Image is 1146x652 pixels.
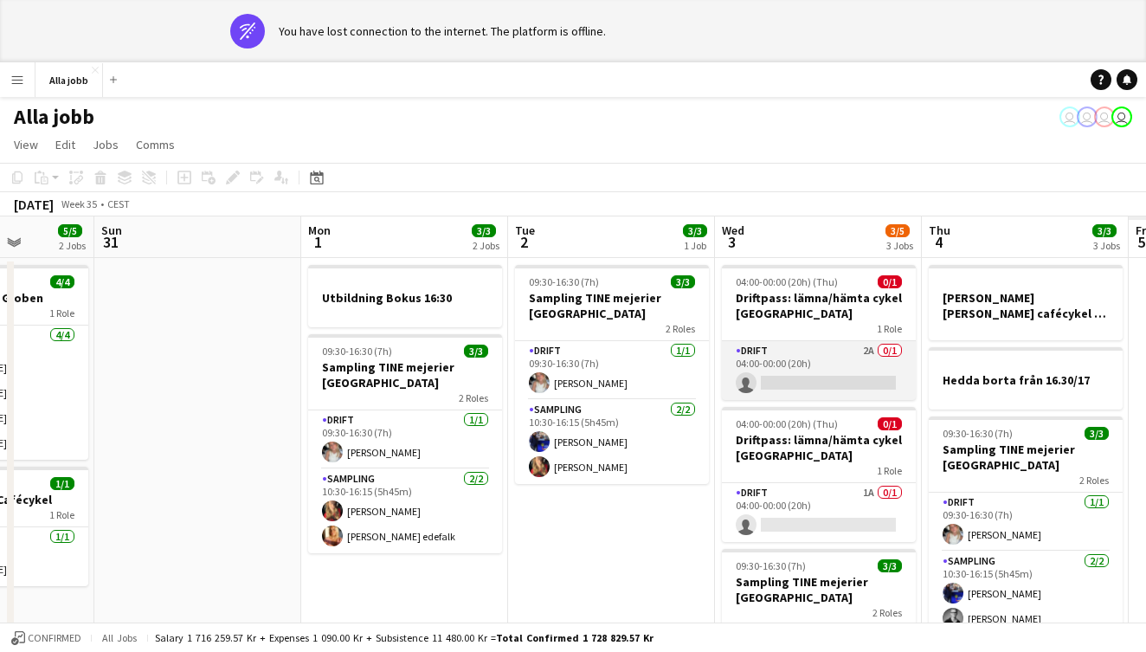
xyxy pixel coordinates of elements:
[1059,107,1080,127] app-user-avatar: Hedda Lagerbielke
[308,290,502,306] h3: Utbildning Bokus 16:30
[926,232,950,252] span: 4
[279,23,606,39] div: You have lost connection to the internet. The platform is offline.
[877,464,902,477] span: 1 Role
[308,469,502,553] app-card-role: Sampling2/210:30-16:15 (5h45m)[PERSON_NAME][PERSON_NAME] edefalk
[929,416,1123,636] app-job-card: 09:30-16:30 (7h)3/3Sampling TINE mejerier [GEOGRAPHIC_DATA]2 RolesDrift1/109:30-16:30 (7h)[PERSON...
[736,417,838,430] span: 04:00-00:00 (20h) (Thu)
[515,265,709,484] app-job-card: 09:30-16:30 (7h)3/3Sampling TINE mejerier [GEOGRAPHIC_DATA]2 RolesDrift1/109:30-16:30 (7h)[PERSON...
[722,223,744,238] span: Wed
[99,631,140,644] span: All jobs
[684,239,706,252] div: 1 Job
[306,232,331,252] span: 1
[515,400,709,484] app-card-role: Sampling2/210:30-16:15 (5h45m)[PERSON_NAME][PERSON_NAME]
[1085,427,1109,440] span: 3/3
[1111,107,1132,127] app-user-avatar: Stina Dahl
[1094,107,1115,127] app-user-avatar: August Löfgren
[1077,107,1098,127] app-user-avatar: Hedda Lagerbielke
[1092,224,1117,237] span: 3/3
[736,559,806,572] span: 09:30-16:30 (7h)
[459,391,488,404] span: 2 Roles
[719,232,744,252] span: 3
[529,275,599,288] span: 09:30-16:30 (7h)
[308,359,502,391] h3: Sampling TINE mejerier [GEOGRAPHIC_DATA]
[877,322,902,335] span: 1 Role
[929,493,1123,552] app-card-role: Drift1/109:30-16:30 (7h)[PERSON_NAME]
[1093,239,1120,252] div: 3 Jobs
[515,223,535,238] span: Tue
[722,432,916,463] h3: Driftpass: lämna/hämta cykel [GEOGRAPHIC_DATA]
[57,197,100,210] span: Week 35
[929,442,1123,473] h3: Sampling TINE mejerier [GEOGRAPHIC_DATA]
[943,427,1013,440] span: 09:30-16:30 (7h)
[473,239,499,252] div: 2 Jobs
[1079,474,1109,487] span: 2 Roles
[155,631,653,644] div: Salary 1 716 259.57 kr + Expenses 1 090.00 kr + Subsistence 11 480.00 kr =
[58,224,82,237] span: 5/5
[308,223,331,238] span: Mon
[666,322,695,335] span: 2 Roles
[515,341,709,400] app-card-role: Drift1/109:30-16:30 (7h)[PERSON_NAME]
[107,197,130,210] div: CEST
[929,290,1123,321] h3: [PERSON_NAME] [PERSON_NAME] cafécykel - sthlm, [GEOGRAPHIC_DATA], cph
[86,133,126,156] a: Jobs
[722,407,916,542] app-job-card: 04:00-00:00 (20h) (Thu)0/1Driftpass: lämna/hämta cykel [GEOGRAPHIC_DATA]1 RoleDrift1A0/104:00-00:...
[515,290,709,321] h3: Sampling TINE mejerier [GEOGRAPHIC_DATA]
[59,239,86,252] div: 2 Jobs
[93,137,119,152] span: Jobs
[683,224,707,237] span: 3/3
[101,223,122,238] span: Sun
[308,265,502,327] app-job-card: Utbildning Bokus 16:30
[671,275,695,288] span: 3/3
[48,133,82,156] a: Edit
[496,631,653,644] span: Total Confirmed 1 728 829.57 kr
[50,477,74,490] span: 1/1
[929,265,1123,340] app-job-card: [PERSON_NAME] [PERSON_NAME] cafécykel - sthlm, [GEOGRAPHIC_DATA], cph
[14,137,38,152] span: View
[308,334,502,553] app-job-card: 09:30-16:30 (7h)3/3Sampling TINE mejerier [GEOGRAPHIC_DATA]2 RolesDrift1/109:30-16:30 (7h)[PERSON...
[722,483,916,542] app-card-role: Drift1A0/104:00-00:00 (20h)
[9,629,84,648] button: Confirmed
[722,574,916,605] h3: Sampling TINE mejerier [GEOGRAPHIC_DATA]
[49,508,74,521] span: 1 Role
[878,559,902,572] span: 3/3
[722,290,916,321] h3: Driftpass: lämna/hämta cykel [GEOGRAPHIC_DATA]
[872,606,902,619] span: 2 Roles
[929,372,1123,388] h3: Hedda borta från 16.30/17
[929,347,1123,410] app-job-card: Hedda borta från 16.30/17
[50,275,74,288] span: 4/4
[35,63,103,97] button: Alla jobb
[129,133,182,156] a: Comms
[722,341,916,400] app-card-role: Drift2A0/104:00-00:00 (20h)
[308,410,502,469] app-card-role: Drift1/109:30-16:30 (7h)[PERSON_NAME]
[878,275,902,288] span: 0/1
[7,133,45,156] a: View
[322,345,392,358] span: 09:30-16:30 (7h)
[885,224,910,237] span: 3/5
[512,232,535,252] span: 2
[886,239,913,252] div: 3 Jobs
[55,137,75,152] span: Edit
[49,307,74,320] span: 1 Role
[28,632,81,644] span: Confirmed
[14,104,94,130] h1: Alla jobb
[99,232,122,252] span: 31
[722,265,916,400] app-job-card: 04:00-00:00 (20h) (Thu)0/1Driftpass: lämna/hämta cykel [GEOGRAPHIC_DATA]1 RoleDrift2A0/104:00-00:...
[136,137,175,152] span: Comms
[736,275,838,288] span: 04:00-00:00 (20h) (Thu)
[464,345,488,358] span: 3/3
[14,196,54,213] div: [DATE]
[472,224,496,237] span: 3/3
[929,552,1123,636] app-card-role: Sampling2/210:30-16:15 (5h45m)[PERSON_NAME][PERSON_NAME]
[878,417,902,430] span: 0/1
[929,223,950,238] span: Thu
